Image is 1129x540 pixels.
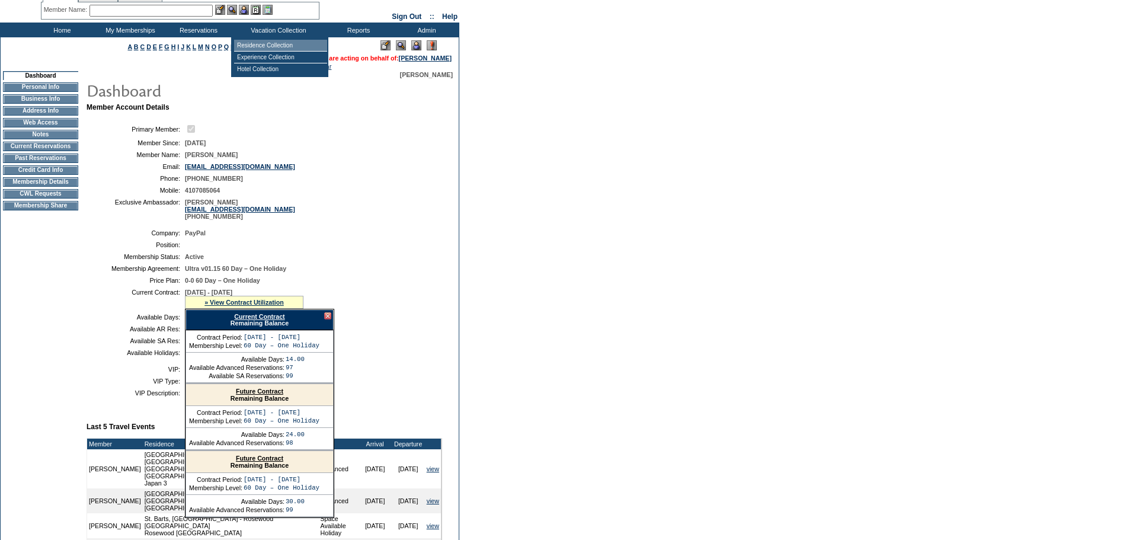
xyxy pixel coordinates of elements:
[134,43,139,50] a: B
[189,417,242,424] td: Membership Level:
[244,484,319,491] td: 60 Day – One Holiday
[189,342,242,349] td: Membership Level:
[189,409,242,416] td: Contract Period:
[392,449,425,488] td: [DATE]
[396,40,406,50] img: View Mode
[3,154,78,163] td: Past Reservations
[244,342,319,349] td: 60 Day – One Holiday
[319,488,359,513] td: Advanced
[91,289,180,309] td: Current Contract:
[87,423,155,431] b: Last 5 Travel Events
[3,130,78,139] td: Notes
[189,372,284,379] td: Available SA Reservations:
[286,364,305,371] td: 97
[91,389,180,397] td: VIP Description:
[236,388,283,395] a: Future Contract
[236,455,283,462] a: Future Contract
[244,409,319,416] td: [DATE] - [DATE]
[231,23,323,37] td: Vacation Collection
[91,253,180,260] td: Membership Status:
[3,94,78,104] td: Business Info
[189,476,242,483] td: Contract Period:
[181,43,184,50] a: J
[430,12,434,21] span: ::
[185,229,206,237] span: PayPal
[189,431,284,438] td: Available Days:
[411,40,421,50] img: Impersonate
[91,229,180,237] td: Company:
[95,23,163,37] td: My Memberships
[359,513,392,538] td: [DATE]
[91,337,180,344] td: Available SA Res:
[91,163,180,170] td: Email:
[427,497,439,504] a: view
[3,142,78,151] td: Current Reservations
[391,23,459,37] td: Admin
[91,139,180,146] td: Member Since:
[163,23,231,37] td: Reservations
[91,151,180,158] td: Member Name:
[189,498,284,505] td: Available Days:
[234,63,327,75] td: Hotel Collection
[91,199,180,220] td: Exclusive Ambassador:
[392,488,425,513] td: [DATE]
[3,82,78,92] td: Personal Info
[400,71,453,78] span: [PERSON_NAME]
[218,43,222,50] a: P
[189,484,242,491] td: Membership Level:
[91,265,180,272] td: Membership Agreement:
[215,5,225,15] img: b_edit.gif
[244,476,319,483] td: [DATE] - [DATE]
[198,43,203,50] a: M
[399,55,452,62] a: [PERSON_NAME]
[427,40,437,50] img: Log Concern/Member Elevation
[87,449,143,488] td: [PERSON_NAME]
[392,12,421,21] a: Sign Out
[380,40,391,50] img: Edit Mode
[392,439,425,449] td: Departure
[3,165,78,175] td: Credit Card Info
[171,43,176,50] a: H
[3,177,78,187] td: Membership Details
[185,206,295,213] a: [EMAIL_ADDRESS][DOMAIN_NAME]
[185,289,232,296] span: [DATE] - [DATE]
[3,118,78,127] td: Web Access
[286,431,305,438] td: 24.00
[359,439,392,449] td: Arrival
[3,106,78,116] td: Address Info
[189,334,242,341] td: Contract Period:
[3,201,78,210] td: Membership Share
[319,439,359,449] td: Type
[251,5,261,15] img: Reservations
[224,43,229,50] a: Q
[91,123,180,135] td: Primary Member:
[177,43,179,50] a: I
[234,40,327,52] td: Residence Collection
[286,506,305,513] td: 99
[185,277,260,284] span: 0-0 60 Day – One Holiday
[128,43,132,50] a: A
[286,372,305,379] td: 99
[91,314,180,321] td: Available Days:
[359,488,392,513] td: [DATE]
[186,451,333,473] div: Remaining Balance
[146,43,151,50] a: D
[185,187,220,194] span: 4107085064
[392,513,425,538] td: [DATE]
[427,522,439,529] a: view
[193,43,196,50] a: L
[87,439,143,449] td: Member
[143,439,319,449] td: Residence
[143,513,319,538] td: St. Barts, [GEOGRAPHIC_DATA] - Rosewood [GEOGRAPHIC_DATA] Rosewood [GEOGRAPHIC_DATA]
[186,384,333,406] div: Remaining Balance
[185,163,295,170] a: [EMAIL_ADDRESS][DOMAIN_NAME]
[91,187,180,194] td: Mobile:
[185,265,286,272] span: Ultra v01.15 60 Day – One Holiday
[87,513,143,538] td: [PERSON_NAME]
[286,356,305,363] td: 14.00
[91,325,180,333] td: Available AR Res:
[263,5,273,15] img: b_calculator.gif
[244,417,319,424] td: 60 Day – One Holiday
[234,313,284,320] a: Current Contract
[91,241,180,248] td: Position:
